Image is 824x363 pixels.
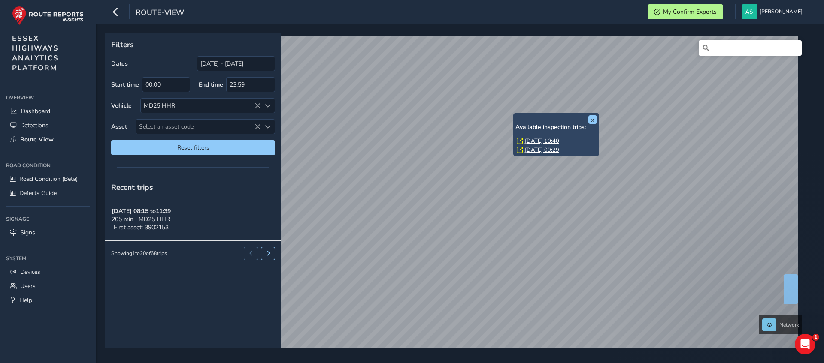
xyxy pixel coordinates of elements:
[199,81,223,89] label: End time
[699,40,802,56] input: Search
[20,121,48,129] span: Detections
[6,279,90,293] a: Users
[6,293,90,307] a: Help
[12,33,59,73] span: ESSEX HIGHWAYS ANALYTICS PLATFORM
[779,321,799,328] span: Network
[111,250,167,257] div: Showing 1 to 20 of 68 trips
[6,186,90,200] a: Defects Guide
[6,265,90,279] a: Devices
[108,36,798,358] canvas: Map
[114,223,169,231] span: First asset: 3902153
[6,172,90,186] a: Road Condition (Beta)
[20,228,35,237] span: Signs
[760,4,803,19] span: [PERSON_NAME]
[648,4,723,19] button: My Confirm Exports
[6,118,90,132] a: Detections
[111,182,153,192] span: Recent trips
[136,7,184,19] span: route-view
[20,282,36,290] span: Users
[20,268,40,276] span: Devices
[663,8,717,16] span: My Confirm Exports
[21,107,50,115] span: Dashboard
[19,296,32,304] span: Help
[6,159,90,172] div: Road Condition
[742,4,757,19] img: diamond-layout
[525,146,559,154] a: [DATE] 09:29
[6,91,90,104] div: Overview
[6,104,90,118] a: Dashboard
[141,99,261,113] div: MD25 HHR
[105,198,281,240] button: [DATE] 08:15 to11:39205 min | MD25 HHRFirst asset: 3902153
[6,252,90,265] div: System
[136,120,261,134] span: Select an asset code
[525,137,559,145] a: [DATE] 10:40
[12,6,84,25] img: rr logo
[118,144,269,152] span: Reset filters
[588,115,597,124] button: x
[112,215,170,223] span: 205 min | MD25 HHR
[6,132,90,147] a: Route View
[111,140,275,155] button: Reset filters
[795,334,815,354] iframe: Intercom live chat
[112,207,171,215] strong: [DATE] 08:15 to 11:39
[20,135,54,144] span: Route View
[19,175,78,183] span: Road Condition (Beta)
[515,124,597,131] h6: Available inspection trips:
[742,4,806,19] button: [PERSON_NAME]
[19,189,57,197] span: Defects Guide
[6,213,90,225] div: Signage
[111,60,128,68] label: Dates
[111,102,132,110] label: Vehicle
[111,81,139,89] label: Start time
[261,120,275,134] div: Select an asset code
[6,225,90,240] a: Signs
[812,334,819,341] span: 1
[111,39,275,50] p: Filters
[111,123,127,131] label: Asset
